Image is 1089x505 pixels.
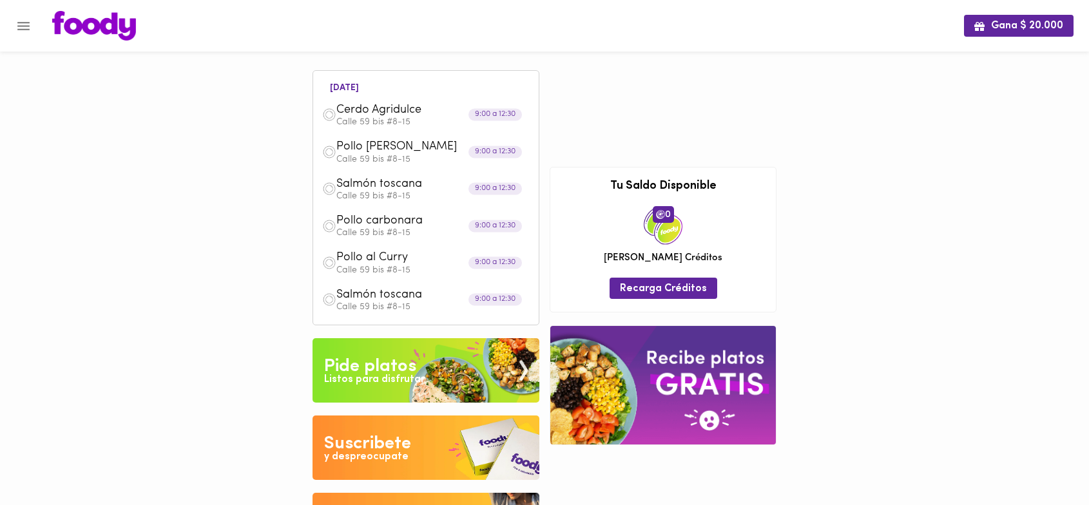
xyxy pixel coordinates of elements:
img: dish.png [322,108,336,122]
h3: Tu Saldo Disponible [560,180,766,193]
span: Salmón toscana [336,288,485,303]
p: Calle 59 bis #8-15 [336,229,530,238]
img: Disfruta bajar de peso [313,415,539,480]
span: [PERSON_NAME] Créditos [604,251,722,265]
p: Calle 59 bis #8-15 [336,118,530,127]
span: Salmón toscana [336,177,485,192]
p: Calle 59 bis #8-15 [336,155,530,164]
div: 9:00 a 12:30 [468,220,522,232]
div: Suscribete [324,431,411,457]
span: Pollo al Curry [336,251,485,265]
div: y despreocupate [324,450,409,464]
li: [DATE] [320,81,369,93]
img: credits-package.png [644,206,682,245]
p: Calle 59 bis #8-15 [336,266,530,275]
div: Listos para disfrutar [324,372,425,387]
div: 9:00 a 12:30 [468,256,522,269]
span: 0 [653,206,674,223]
img: referral-banner.png [550,326,776,444]
img: dish.png [322,145,336,159]
button: Recarga Créditos [610,278,717,299]
span: Cerdo Agridulce [336,103,485,118]
p: Calle 59 bis #8-15 [336,303,530,312]
span: Gana $ 20.000 [974,20,1063,32]
div: 9:00 a 12:30 [468,146,522,158]
div: 9:00 a 12:30 [468,294,522,306]
img: foody-creditos.png [656,210,665,219]
button: Menu [8,10,39,42]
img: dish.png [322,182,336,196]
div: 9:00 a 12:30 [468,109,522,121]
p: Calle 59 bis #8-15 [336,192,530,201]
span: Pollo carbonara [336,214,485,229]
div: Pide platos [324,354,416,379]
img: dish.png [322,219,336,233]
button: Gana $ 20.000 [964,15,1074,36]
img: dish.png [322,256,336,270]
iframe: Messagebird Livechat Widget [1014,430,1076,492]
span: Recarga Créditos [620,283,707,295]
div: 9:00 a 12:30 [468,183,522,195]
img: dish.png [322,292,336,307]
img: Pide un Platos [313,338,539,403]
img: logo.png [52,11,136,41]
span: Pollo [PERSON_NAME] [336,140,485,155]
